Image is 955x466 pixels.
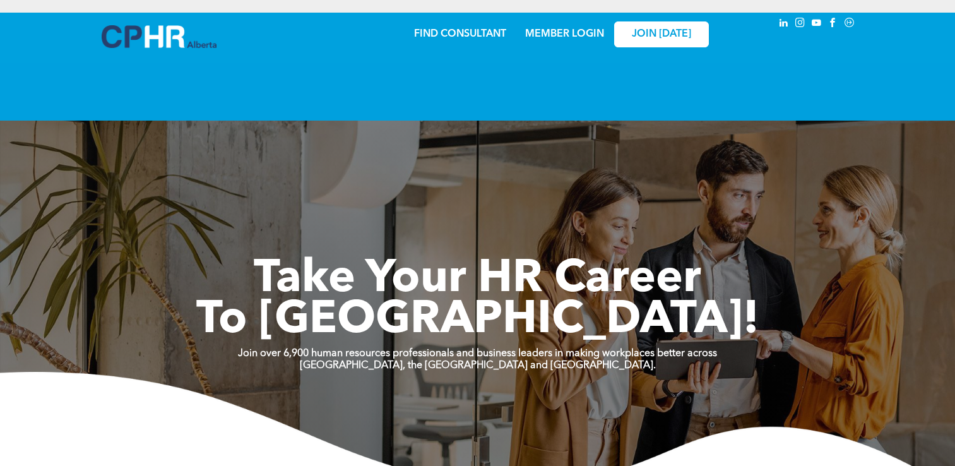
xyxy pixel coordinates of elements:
[254,257,701,302] span: Take Your HR Career
[414,29,506,39] a: FIND CONSULTANT
[196,298,759,344] span: To [GEOGRAPHIC_DATA]!
[525,29,604,39] a: MEMBER LOGIN
[102,25,217,48] img: A blue and white logo for cp alberta
[826,16,840,33] a: facebook
[300,361,656,371] strong: [GEOGRAPHIC_DATA], the [GEOGRAPHIC_DATA] and [GEOGRAPHIC_DATA].
[238,349,717,359] strong: Join over 6,900 human resources professionals and business leaders in making workplaces better ac...
[793,16,807,33] a: instagram
[614,21,709,47] a: JOIN [DATE]
[777,16,791,33] a: linkedin
[810,16,824,33] a: youtube
[632,28,691,40] span: JOIN [DATE]
[843,16,857,33] a: Social network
